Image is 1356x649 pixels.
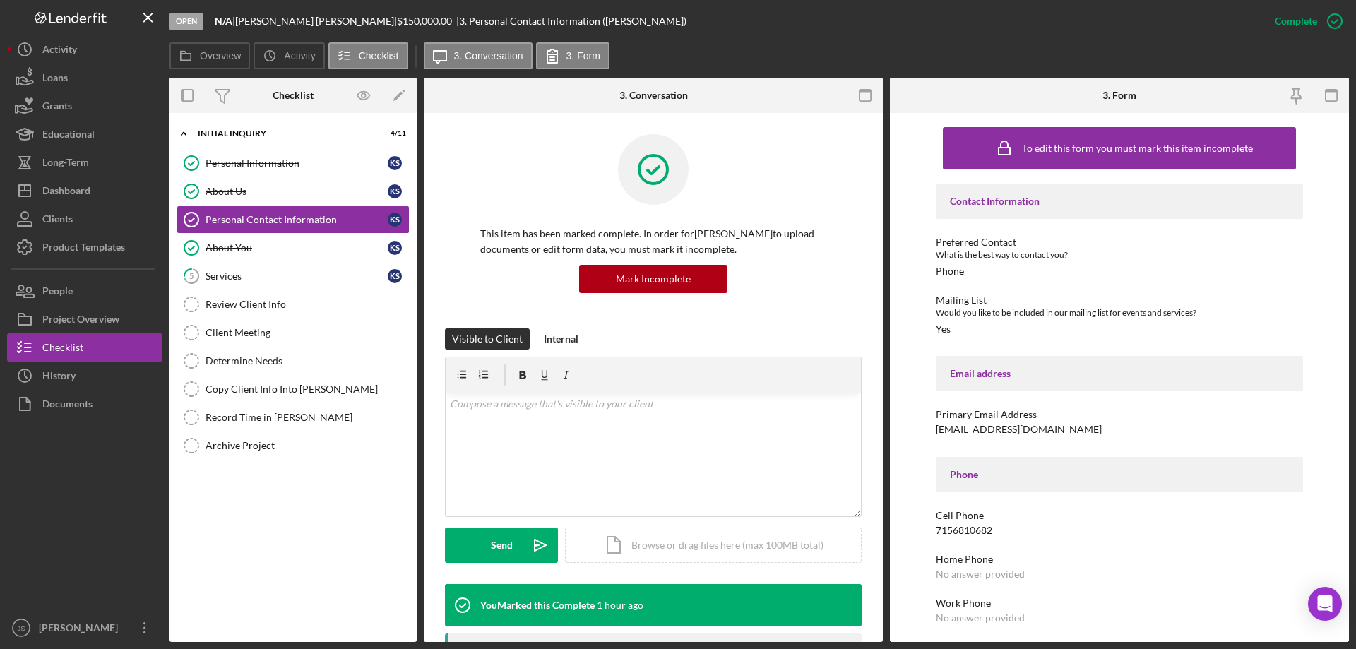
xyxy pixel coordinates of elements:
div: | 3. Personal Contact Information ([PERSON_NAME]) [456,16,686,27]
div: Visible to Client [452,328,523,350]
button: Overview [169,42,250,69]
div: History [42,362,76,393]
div: Dashboard [42,177,90,208]
time: 2025-08-22 20:24 [597,600,643,611]
div: Client Meeting [206,327,409,338]
div: [PERSON_NAME] [35,614,127,645]
div: Services [206,270,388,282]
button: Activity [7,35,162,64]
div: Long-Term [42,148,89,180]
div: 7156810682 [936,525,992,536]
div: Open [169,13,203,30]
div: $150,000.00 [397,16,456,27]
text: JS [17,624,25,632]
a: 5ServicesKS [177,262,410,290]
div: 4 / 11 [381,129,406,138]
div: K S [388,269,402,283]
div: K S [388,156,402,170]
div: K S [388,241,402,255]
div: Send [491,528,513,563]
div: Complete [1275,7,1317,35]
button: History [7,362,162,390]
div: Review Client Info [206,299,409,310]
div: Product Templates [42,233,125,265]
div: Internal [544,328,578,350]
a: Personal InformationKS [177,149,410,177]
button: Educational [7,120,162,148]
div: People [42,277,73,309]
div: | [215,16,235,27]
div: Contact Information [950,196,1289,207]
button: Internal [537,328,585,350]
label: Activity [284,50,315,61]
a: Archive Project [177,431,410,460]
div: Mailing List [936,294,1303,306]
a: Project Overview [7,305,162,333]
div: [EMAIL_ADDRESS][DOMAIN_NAME] [936,424,1102,435]
button: People [7,277,162,305]
div: Archive Project [206,440,409,451]
div: About Us [206,186,388,197]
a: Personal Contact InformationKS [177,206,410,234]
button: Dashboard [7,177,162,205]
button: JS[PERSON_NAME] [7,614,162,642]
button: Activity [254,42,324,69]
button: Clients [7,205,162,233]
div: Activity [42,35,77,67]
a: Review Client Info [177,290,410,318]
div: Initial Inquiry [198,129,371,138]
div: Grants [42,92,72,124]
div: 3. Conversation [619,90,688,101]
p: This item has been marked complete. In order for [PERSON_NAME] to upload documents or edit form d... [480,226,826,258]
div: Copy Client Info Into [PERSON_NAME] [206,383,409,395]
button: Grants [7,92,162,120]
div: Open Intercom Messenger [1308,587,1342,621]
div: Yes [936,323,951,335]
div: Record Time in [PERSON_NAME] [206,412,409,423]
div: Project Overview [42,305,119,337]
button: Send [445,528,558,563]
div: Phone [936,266,964,277]
div: Phone [950,469,1289,480]
div: Checklist [42,333,83,365]
a: Determine Needs [177,347,410,375]
a: About UsKS [177,177,410,206]
label: Checklist [359,50,399,61]
div: Determine Needs [206,355,409,367]
div: Preferred Contact [936,237,1303,248]
div: Cell Phone [936,510,1303,521]
button: Documents [7,390,162,418]
label: 3. Conversation [454,50,523,61]
a: Checklist [7,333,162,362]
button: Visible to Client [445,328,530,350]
label: 3. Form [566,50,600,61]
div: Personal Information [206,157,388,169]
div: Loans [42,64,68,95]
div: K S [388,213,402,227]
button: Long-Term [7,148,162,177]
div: Clients [42,205,73,237]
div: To edit this form you must mark this item incomplete [1022,143,1253,154]
button: Product Templates [7,233,162,261]
div: About You [206,242,388,254]
div: 3. Form [1102,90,1136,101]
a: About YouKS [177,234,410,262]
a: Copy Client Info Into [PERSON_NAME] [177,375,410,403]
div: Home Phone [936,554,1303,565]
div: Personal Contact Information [206,214,388,225]
div: What is the best way to contact you? [936,248,1303,262]
div: You Marked this Complete [480,600,595,611]
a: Client Meeting [177,318,410,347]
div: Primary Email Address [936,409,1303,420]
div: No answer provided [936,568,1025,580]
button: Loans [7,64,162,92]
b: N/A [215,15,232,27]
